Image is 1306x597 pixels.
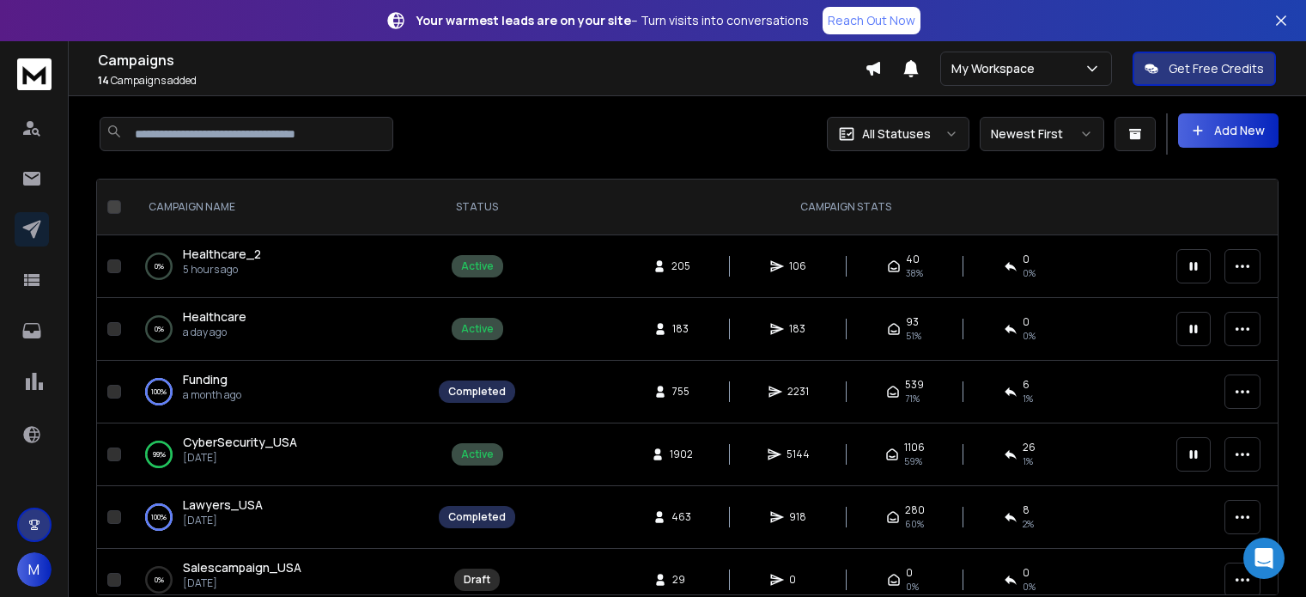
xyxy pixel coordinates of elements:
[461,259,494,273] div: Active
[1023,454,1033,468] span: 1 %
[183,246,261,262] span: Healthcare_2
[906,329,921,343] span: 51 %
[183,388,241,402] p: a month ago
[1023,329,1036,343] span: 0 %
[980,117,1104,151] button: Newest First
[183,308,246,325] span: Healthcare
[17,58,52,90] img: logo
[183,559,301,576] a: Salescampaign_USA
[906,580,919,594] span: 0%
[787,385,809,399] span: 2231
[672,385,689,399] span: 755
[1023,441,1036,454] span: 26
[183,371,228,388] a: Funding
[461,322,494,336] div: Active
[789,510,806,524] span: 918
[904,441,925,454] span: 1106
[1023,503,1030,517] span: 8
[128,423,428,486] td: 99%CyberSecurity_USA[DATE]
[1133,52,1276,86] button: Get Free Credits
[1178,113,1279,148] button: Add New
[905,392,920,405] span: 71 %
[416,12,631,28] strong: Your warmest leads are on your site
[153,446,166,463] p: 99 %
[448,510,506,524] div: Completed
[906,253,920,266] span: 40
[789,259,806,273] span: 106
[1023,378,1030,392] span: 6
[1169,60,1264,77] p: Get Free Credits
[672,573,689,587] span: 29
[906,315,919,329] span: 93
[828,12,915,29] p: Reach Out Now
[155,571,164,588] p: 0 %
[671,259,690,273] span: 205
[183,371,228,387] span: Funding
[183,308,246,326] a: Healthcare
[155,320,164,338] p: 0 %
[862,125,931,143] p: All Statuses
[789,573,806,587] span: 0
[1243,538,1285,579] div: Open Intercom Messenger
[1023,392,1033,405] span: 1 %
[98,74,865,88] p: Campaigns added
[183,451,297,465] p: [DATE]
[1023,566,1030,580] span: 0
[17,552,52,587] button: M
[1023,266,1036,280] span: 0 %
[98,50,865,70] h1: Campaigns
[183,434,297,450] span: CyberSecurity_USA
[128,298,428,361] td: 0%Healthcarea day ago
[951,60,1042,77] p: My Workspace
[183,263,261,277] p: 5 hours ago
[128,361,428,423] td: 100%Fundinga month ago
[1023,253,1030,266] span: 0
[416,12,809,29] p: – Turn visits into conversations
[906,566,913,580] span: 0
[905,378,924,392] span: 539
[1023,517,1034,531] span: 2 %
[789,322,806,336] span: 183
[183,559,301,576] span: Salescampaign_USA
[183,326,246,339] p: a day ago
[183,514,263,527] p: [DATE]
[448,385,506,399] div: Completed
[151,383,167,400] p: 100 %
[461,448,494,461] div: Active
[1023,315,1030,329] span: 0
[906,266,923,280] span: 38 %
[670,448,693,461] span: 1902
[151,509,167,526] p: 100 %
[155,258,164,275] p: 0 %
[183,496,263,514] a: Lawyers_USA
[905,503,925,517] span: 280
[904,454,922,468] span: 59 %
[464,573,490,587] div: Draft
[905,517,924,531] span: 60 %
[1023,580,1036,594] span: 0%
[183,576,301,590] p: [DATE]
[128,235,428,298] td: 0%Healthcare_25 hours ago
[183,246,261,263] a: Healthcare_2
[98,73,109,88] span: 14
[671,510,691,524] span: 463
[128,486,428,549] td: 100%Lawyers_USA[DATE]
[787,448,810,461] span: 5144
[128,180,428,235] th: CAMPAIGN NAME
[525,180,1166,235] th: CAMPAIGN STATS
[183,434,297,451] a: CyberSecurity_USA
[428,180,525,235] th: STATUS
[823,7,920,34] a: Reach Out Now
[183,496,263,513] span: Lawyers_USA
[672,322,689,336] span: 183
